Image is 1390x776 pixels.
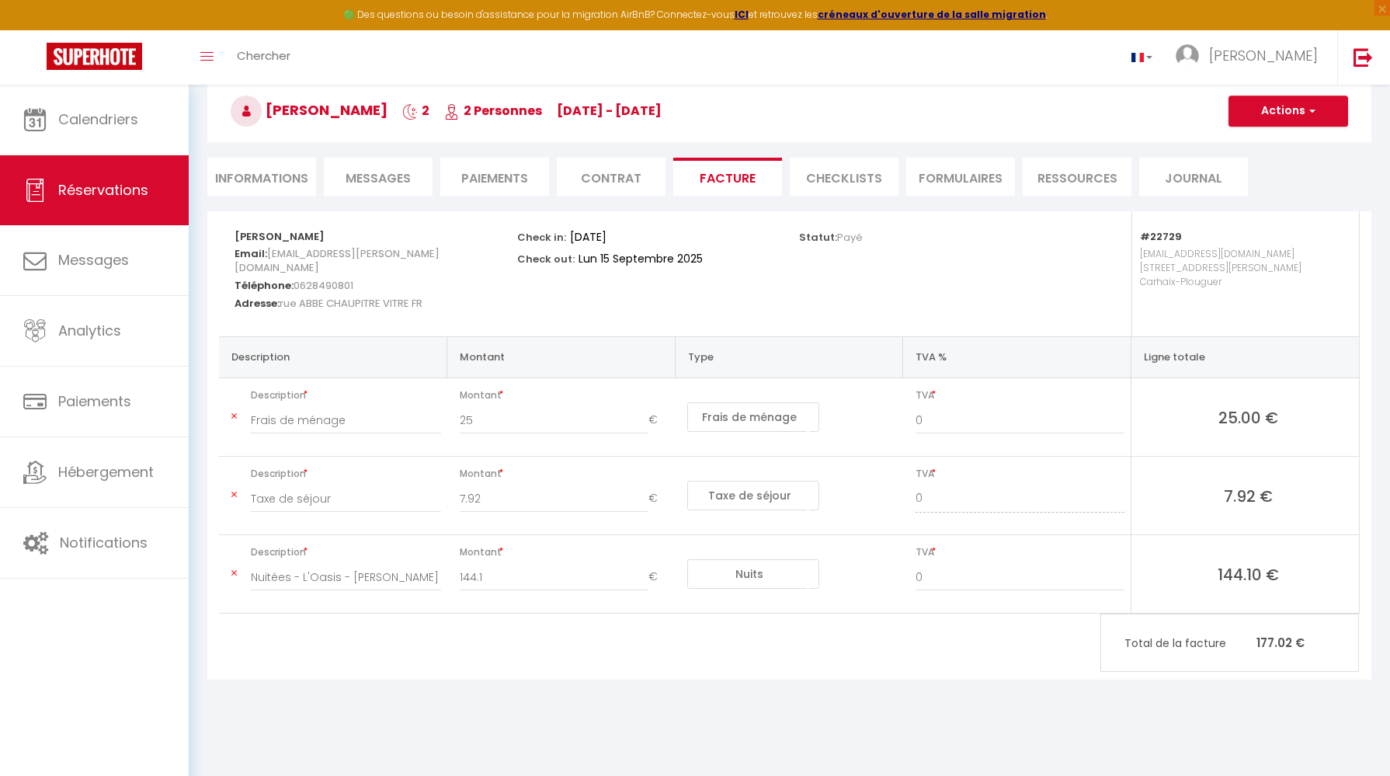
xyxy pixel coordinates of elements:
[207,158,316,196] li: Informations
[12,6,59,53] button: Ouvrir le widget de chat LiveChat
[790,158,898,196] li: CHECKLISTS
[735,8,749,21] a: ICI
[251,385,441,406] span: Description
[460,385,669,406] span: Montant
[1140,229,1182,244] strong: #22729
[219,336,447,378] th: Description
[251,463,441,485] span: Description
[58,250,129,270] span: Messages
[58,110,138,129] span: Calendriers
[1144,563,1353,585] span: 144.10 €
[460,541,669,563] span: Montant
[58,462,154,482] span: Hébergement
[346,169,411,187] span: Messages
[225,30,302,85] a: Chercher
[447,336,676,378] th: Montant
[58,321,121,340] span: Analytics
[1131,336,1359,378] th: Ligne totale
[517,227,566,245] p: Check in:
[402,102,429,120] span: 2
[1139,158,1248,196] li: Journal
[251,541,441,563] span: Description
[903,336,1131,378] th: TVA %
[440,158,549,196] li: Paiements
[47,43,142,70] img: Super Booking
[799,227,863,245] p: Statut:
[235,242,440,279] span: [EMAIL_ADDRESS][PERSON_NAME][DOMAIN_NAME]
[648,406,669,434] span: €
[1101,626,1358,659] p: 177.02 €
[1144,485,1353,506] span: 7.92 €
[916,463,1124,485] span: TVA
[673,158,782,196] li: Facture
[235,278,294,293] strong: Téléphone:
[1144,406,1353,428] span: 25.00 €
[557,158,665,196] li: Contrat
[235,229,325,244] strong: [PERSON_NAME]
[675,336,903,378] th: Type
[1209,46,1318,65] span: [PERSON_NAME]
[444,102,542,120] span: 2 Personnes
[58,391,131,411] span: Paiements
[818,8,1046,21] a: créneaux d'ouverture de la salle migration
[1228,96,1348,127] button: Actions
[557,102,662,120] span: [DATE] - [DATE]
[1354,47,1373,67] img: logout
[916,385,1124,406] span: TVA
[58,180,148,200] span: Réservations
[837,230,863,245] span: Payé
[460,463,669,485] span: Montant
[1164,30,1337,85] a: ... [PERSON_NAME]
[1124,635,1256,652] span: Total de la facture
[1023,158,1131,196] li: Ressources
[906,158,1015,196] li: FORMULAIRES
[294,274,353,297] span: 0628490801
[237,47,290,64] span: Chercher
[231,100,387,120] span: [PERSON_NAME]
[235,246,267,261] strong: Email:
[1140,243,1343,321] p: [EMAIL_ADDRESS][DOMAIN_NAME] [STREET_ADDRESS][PERSON_NAME] Carhaix-Plouguer
[1176,44,1199,68] img: ...
[60,533,148,552] span: Notifications
[280,292,422,315] span: rue ABBE CHAUPITRE VITRE FR
[517,249,575,266] p: Check out:
[648,563,669,591] span: €
[235,296,280,311] strong: Adresse:
[648,485,669,513] span: €
[916,541,1124,563] span: TVA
